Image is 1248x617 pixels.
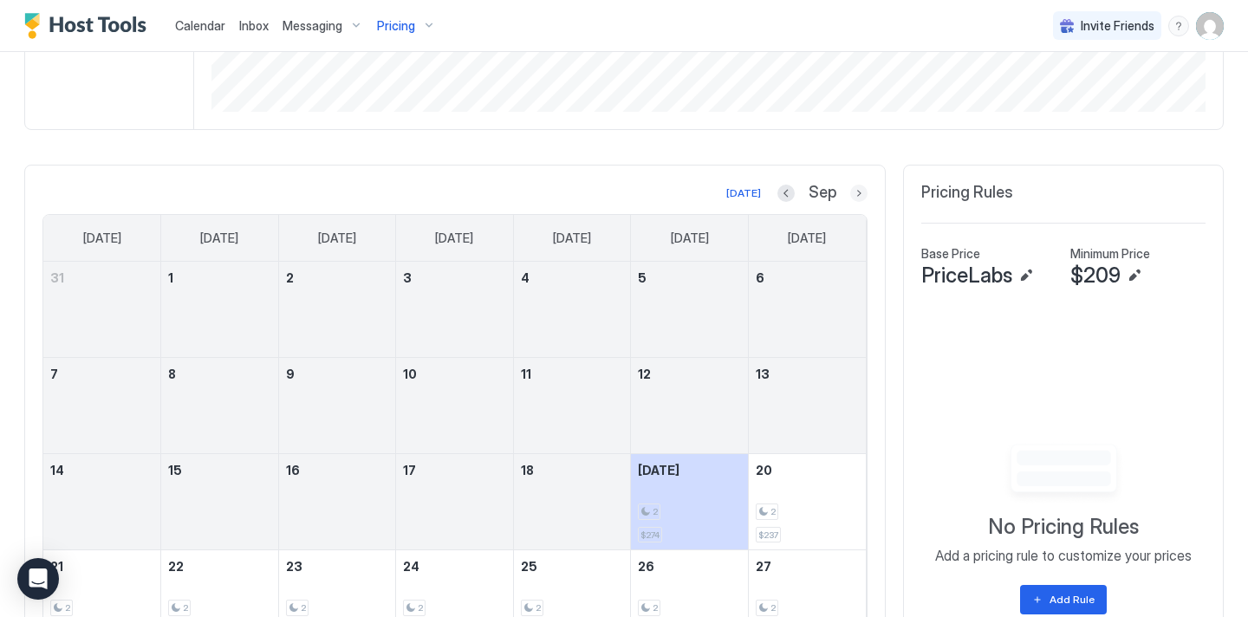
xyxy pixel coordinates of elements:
span: 20 [756,463,772,477]
button: Edit [1124,265,1145,286]
a: September 18, 2025 [514,454,631,486]
td: September 3, 2025 [396,262,514,358]
span: 11 [521,367,531,381]
a: September 2, 2025 [279,262,396,294]
span: 18 [521,463,534,477]
span: 2 [770,506,776,517]
span: [DATE] [553,231,591,246]
span: 2 [770,602,776,614]
a: September 7, 2025 [43,358,160,390]
a: September 10, 2025 [396,358,513,390]
td: September 5, 2025 [631,262,749,358]
span: Minimum Price [1070,246,1150,262]
td: September 8, 2025 [161,358,279,454]
td: September 7, 2025 [43,358,161,454]
span: Sep [809,183,836,203]
a: September 21, 2025 [43,550,160,582]
span: 3 [403,270,412,285]
a: September 4, 2025 [514,262,631,294]
td: August 31, 2025 [43,262,161,358]
a: September 14, 2025 [43,454,160,486]
span: 2 [301,602,306,614]
span: [DATE] [318,231,356,246]
span: [DATE] [435,231,473,246]
td: September 9, 2025 [278,358,396,454]
a: September 12, 2025 [631,358,748,390]
span: [DATE] [671,231,709,246]
td: September 2, 2025 [278,262,396,358]
span: 6 [756,270,764,285]
td: September 4, 2025 [513,262,631,358]
a: September 17, 2025 [396,454,513,486]
span: Add a pricing rule to customize your prices [935,547,1192,564]
span: $274 [640,529,660,541]
a: Host Tools Logo [24,13,154,39]
span: 2 [418,602,423,614]
td: September 20, 2025 [748,454,866,550]
span: 24 [403,559,419,574]
span: [DATE] [83,231,121,246]
a: Friday [653,215,726,262]
span: 23 [286,559,302,574]
a: September 13, 2025 [749,358,866,390]
td: September 16, 2025 [278,454,396,550]
a: September 23, 2025 [279,550,396,582]
a: September 1, 2025 [161,262,278,294]
a: September 22, 2025 [161,550,278,582]
span: 1 [168,270,173,285]
a: Thursday [536,215,608,262]
td: September 17, 2025 [396,454,514,550]
button: Previous month [777,185,795,202]
a: Calendar [175,16,225,35]
span: 17 [403,463,416,477]
span: 15 [168,463,182,477]
button: Edit [1016,265,1037,286]
td: September 11, 2025 [513,358,631,454]
span: 25 [521,559,537,574]
span: 31 [50,270,64,285]
td: September 1, 2025 [161,262,279,358]
span: 16 [286,463,300,477]
a: September 26, 2025 [631,550,748,582]
span: $237 [758,529,778,541]
span: 27 [756,559,771,574]
span: PriceLabs [921,263,1012,289]
a: September 6, 2025 [749,262,866,294]
div: [DATE] [726,185,761,201]
span: 22 [168,559,184,574]
span: 9 [286,367,295,381]
span: 4 [521,270,530,285]
span: 5 [638,270,647,285]
td: September 15, 2025 [161,454,279,550]
a: August 31, 2025 [43,262,160,294]
span: [DATE] [638,463,679,477]
span: 8 [168,367,176,381]
a: September 5, 2025 [631,262,748,294]
span: 2 [653,506,658,517]
a: September 25, 2025 [514,550,631,582]
span: 13 [756,367,770,381]
a: September 20, 2025 [749,454,866,486]
span: 2 [653,602,658,614]
a: September 19, 2025 [631,454,748,486]
span: Base Price [921,246,980,262]
span: Messaging [283,18,342,34]
a: Wednesday [418,215,491,262]
td: September 14, 2025 [43,454,161,550]
td: September 10, 2025 [396,358,514,454]
span: 12 [638,367,651,381]
span: [DATE] [200,231,238,246]
a: September 9, 2025 [279,358,396,390]
a: Saturday [770,215,843,262]
span: Calendar [175,18,225,33]
a: Sunday [66,215,139,262]
div: Open Intercom Messenger [17,558,59,600]
td: September 19, 2025 [631,454,749,550]
span: Pricing Rules [921,183,1013,203]
button: Add Rule [1020,585,1107,614]
a: September 24, 2025 [396,550,513,582]
a: Inbox [239,16,269,35]
span: 2 [536,602,541,614]
span: No Pricing Rules [988,514,1139,540]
